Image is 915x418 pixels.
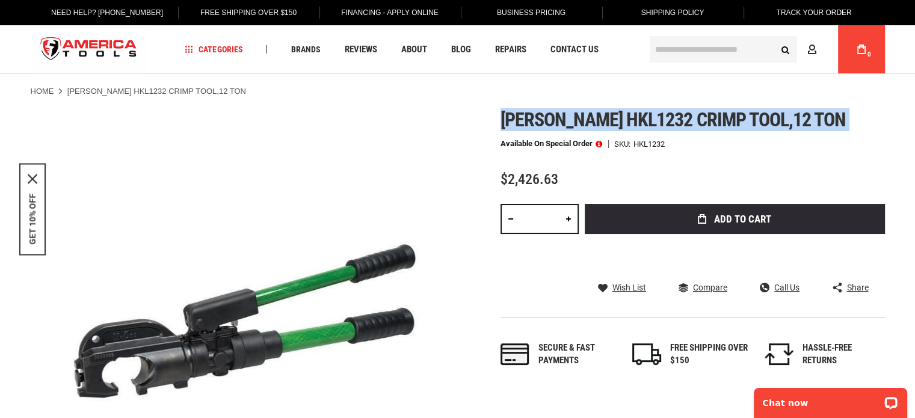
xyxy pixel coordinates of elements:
span: Add to Cart [714,214,771,224]
a: Home [31,86,54,97]
span: [PERSON_NAME] hkl1232 crimp tool,12 ton [501,108,846,131]
a: Repairs [489,41,531,58]
button: GET 10% OFF [28,193,37,244]
div: HASSLE-FREE RETURNS [803,342,881,367]
span: Blog [451,45,470,54]
p: Available on Special Order [501,140,602,148]
a: Brands [285,41,325,58]
a: 0 [850,25,873,73]
button: Add to Cart [585,204,885,234]
a: store logo [31,27,147,72]
span: 0 [867,51,871,58]
span: Wish List [612,283,646,292]
img: shipping [632,343,661,365]
div: FREE SHIPPING OVER $150 [670,342,748,367]
img: returns [765,343,793,365]
a: Call Us [760,282,799,293]
span: Share [846,283,868,292]
a: About [395,41,432,58]
img: America Tools [31,27,147,72]
div: Secure & fast payments [538,342,617,367]
a: Compare [679,282,727,293]
span: Contact Us [550,45,598,54]
a: Categories [179,41,248,58]
span: Repairs [494,45,526,54]
span: Reviews [344,45,377,54]
iframe: Secure express checkout frame [582,238,887,272]
span: Call Us [774,283,799,292]
svg: close icon [28,174,37,183]
button: Search [774,38,797,61]
span: Shipping Policy [641,8,704,17]
a: Reviews [339,41,382,58]
span: Categories [185,45,242,54]
a: Blog [445,41,476,58]
span: Compare [693,283,727,292]
strong: [PERSON_NAME] HKL1232 CRIMP TOOL,12 TON [67,87,246,96]
iframe: LiveChat chat widget [746,380,915,418]
strong: SKU [614,140,633,148]
img: payments [501,343,529,365]
button: Close [28,174,37,183]
a: Wish List [598,282,646,293]
div: HKL1232 [633,140,665,148]
span: About [401,45,427,54]
span: Brands [291,45,320,54]
span: $2,426.63 [501,171,558,188]
a: Contact Us [544,41,603,58]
